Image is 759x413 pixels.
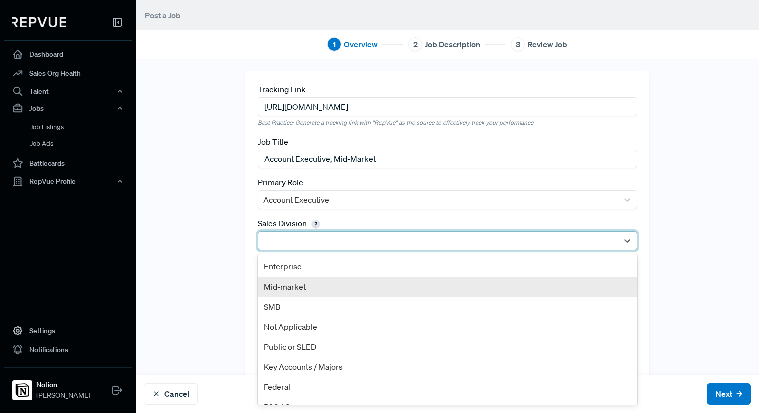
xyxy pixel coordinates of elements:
[144,383,198,405] button: Cancel
[327,37,341,51] div: 1
[4,64,132,83] a: Sales Org Health
[14,382,30,398] img: Notion
[258,135,288,148] label: Job Title
[258,83,306,95] label: Tracking Link
[12,17,66,27] img: RepVue
[4,154,132,173] a: Battlecards
[511,37,525,51] div: 3
[258,377,637,397] div: Federal
[4,45,132,64] a: Dashboard
[36,390,90,401] span: [PERSON_NAME]
[258,337,637,357] div: Public or SLED
[145,10,181,20] span: Post a Job
[258,277,637,297] div: Mid-market
[4,340,132,359] a: Notifications
[4,321,132,340] a: Settings
[258,317,637,337] div: Not Applicable
[4,367,132,405] a: NotionNotion[PERSON_NAME]
[258,97,637,116] input: https://www.yoursite.com
[425,38,480,50] span: Job Description
[258,118,637,127] em: Best Practice: Generate a tracking link with "RepVue" as the source to effectively track your per...
[408,37,422,51] div: 2
[258,217,323,229] label: Sales Division
[258,176,303,188] label: Primary Role
[258,357,637,377] div: Key Accounts / Majors
[258,256,637,277] div: Enterprise
[18,135,145,152] a: Job Ads
[4,173,132,190] button: RepVue Profile
[527,38,567,50] span: Review Job
[36,380,90,390] strong: Notion
[344,38,378,50] span: Overview
[4,83,132,100] button: Talent
[18,119,145,135] a: Job Listings
[707,383,751,405] button: Next
[4,100,132,117] button: Jobs
[258,297,637,317] div: SMB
